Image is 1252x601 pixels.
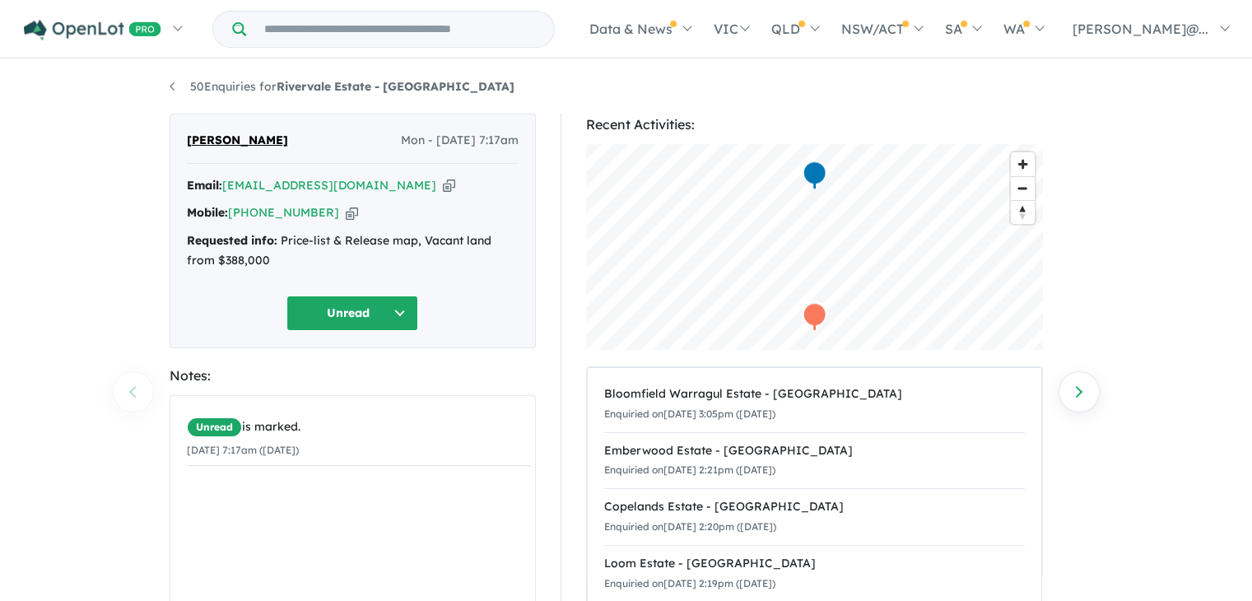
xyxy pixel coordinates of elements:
button: Zoom out [1011,176,1035,200]
a: 50Enquiries forRivervale Estate - [GEOGRAPHIC_DATA] [170,79,514,94]
div: Price-list & Release map, Vacant land from $388,000 [187,231,519,271]
a: Bloomfield Warragul Estate - [GEOGRAPHIC_DATA]Enquiried on[DATE] 3:05pm ([DATE]) [604,376,1025,433]
small: Enquiried on [DATE] 2:20pm ([DATE]) [604,520,776,533]
div: is marked. [187,417,531,437]
small: Enquiried on [DATE] 2:21pm ([DATE]) [604,464,775,476]
button: Zoom in [1011,152,1035,176]
button: Reset bearing to north [1011,200,1035,224]
small: Enquiried on [DATE] 3:05pm ([DATE]) [604,408,775,420]
small: Enquiried on [DATE] 2:19pm ([DATE]) [604,577,775,589]
strong: Rivervale Estate - [GEOGRAPHIC_DATA] [277,79,514,94]
a: Copelands Estate - [GEOGRAPHIC_DATA]Enquiried on[DATE] 2:20pm ([DATE]) [604,488,1025,546]
div: Notes: [170,365,536,387]
span: Unread [187,417,242,437]
button: Copy [346,204,358,221]
div: Emberwood Estate - [GEOGRAPHIC_DATA] [604,441,1025,461]
div: Map marker [802,302,826,333]
a: [EMAIL_ADDRESS][DOMAIN_NAME] [222,178,436,193]
a: Emberwood Estate - [GEOGRAPHIC_DATA]Enquiried on[DATE] 2:21pm ([DATE]) [604,432,1025,490]
input: Try estate name, suburb, builder or developer [249,12,551,47]
strong: Requested info: [187,233,277,248]
button: Unread [286,296,418,331]
div: Loom Estate - [GEOGRAPHIC_DATA] [604,554,1025,574]
img: Openlot PRO Logo White [24,20,161,40]
div: Copelands Estate - [GEOGRAPHIC_DATA] [604,497,1025,517]
span: Zoom out [1011,177,1035,200]
span: [PERSON_NAME] [187,131,288,151]
span: Mon - [DATE] 7:17am [401,131,519,151]
span: Reset bearing to north [1011,201,1035,224]
div: Bloomfield Warragul Estate - [GEOGRAPHIC_DATA] [604,384,1025,404]
nav: breadcrumb [170,77,1083,97]
a: [PHONE_NUMBER] [228,205,339,220]
div: Map marker [801,301,826,332]
small: [DATE] 7:17am ([DATE]) [187,444,299,456]
div: Map marker [802,161,826,191]
strong: Email: [187,178,222,193]
div: Recent Activities: [586,114,1043,136]
span: [PERSON_NAME]@... [1073,21,1208,37]
button: Copy [443,177,455,194]
strong: Mobile: [187,205,228,220]
canvas: Map [586,144,1043,350]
